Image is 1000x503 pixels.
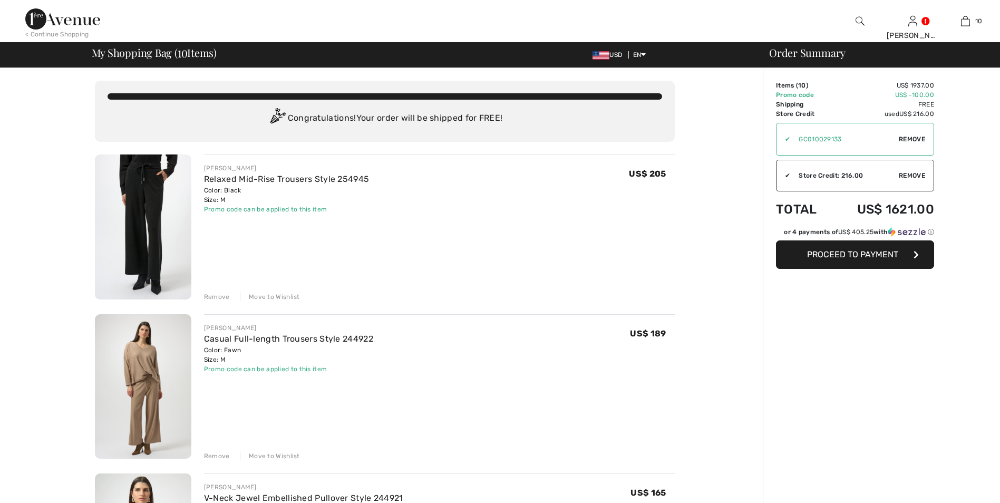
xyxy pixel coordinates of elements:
span: US$ 205 [629,169,666,179]
td: Total [776,191,831,227]
span: Proceed to Payment [807,249,898,259]
td: Free [831,100,934,109]
div: or 4 payments ofUS$ 405.25withSezzle Click to learn more about Sezzle [776,227,934,240]
img: My Info [908,15,917,27]
div: Move to Wishlist [240,292,300,302]
div: [PERSON_NAME] [204,163,369,173]
td: Shipping [776,100,831,109]
span: US$ 405.25 [838,228,873,236]
span: My Shopping Bag ( Items) [92,47,217,58]
div: Move to Wishlist [240,451,300,461]
img: search the website [856,15,865,27]
button: Proceed to Payment [776,240,934,269]
td: Items ( ) [776,81,831,90]
div: ✔ [776,171,790,180]
span: Remove [899,171,925,180]
input: Promo code [790,123,899,155]
div: Promo code can be applied to this item [204,364,373,374]
img: 1ère Avenue [25,8,100,30]
div: < Continue Shopping [25,30,89,39]
span: EN [633,51,646,59]
div: Promo code can be applied to this item [204,205,369,214]
td: used [831,109,934,119]
span: USD [593,51,626,59]
td: US$ 1937.00 [831,81,934,90]
span: 10 [975,16,983,26]
div: [PERSON_NAME] [887,30,938,41]
a: V-Neck Jewel Embellished Pullover Style 244921 [204,493,403,503]
div: Congratulations! Your order will be shipped for FREE! [108,108,662,129]
div: Remove [204,451,230,461]
a: 10 [939,15,991,27]
span: US$ 189 [630,328,666,338]
td: Promo code [776,90,831,100]
span: 10 [798,82,806,89]
div: Order Summary [756,47,994,58]
a: Relaxed Mid-Rise Trousers Style 254945 [204,174,369,184]
img: Sezzle [888,227,926,237]
div: Remove [204,292,230,302]
div: Color: Fawn Size: M [204,345,373,364]
div: Color: Black Size: M [204,186,369,205]
div: Store Credit: 216.00 [790,171,899,180]
div: [PERSON_NAME] [204,323,373,333]
img: My Bag [961,15,970,27]
img: Congratulation2.svg [267,108,288,129]
td: US$ -100.00 [831,90,934,100]
img: Casual Full-length Trousers Style 244922 [95,314,191,459]
td: Store Credit [776,109,831,119]
a: Casual Full-length Trousers Style 244922 [204,334,373,344]
span: US$ 165 [630,488,666,498]
td: US$ 1621.00 [831,191,934,227]
div: [PERSON_NAME] [204,482,403,492]
span: 10 [178,45,188,59]
img: US Dollar [593,51,609,60]
span: US$ 216.00 [899,110,934,118]
div: or 4 payments of with [784,227,934,237]
div: ✔ [776,134,790,144]
a: Sign In [908,16,917,26]
span: Remove [899,134,925,144]
img: Relaxed Mid-Rise Trousers Style 254945 [95,154,191,299]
